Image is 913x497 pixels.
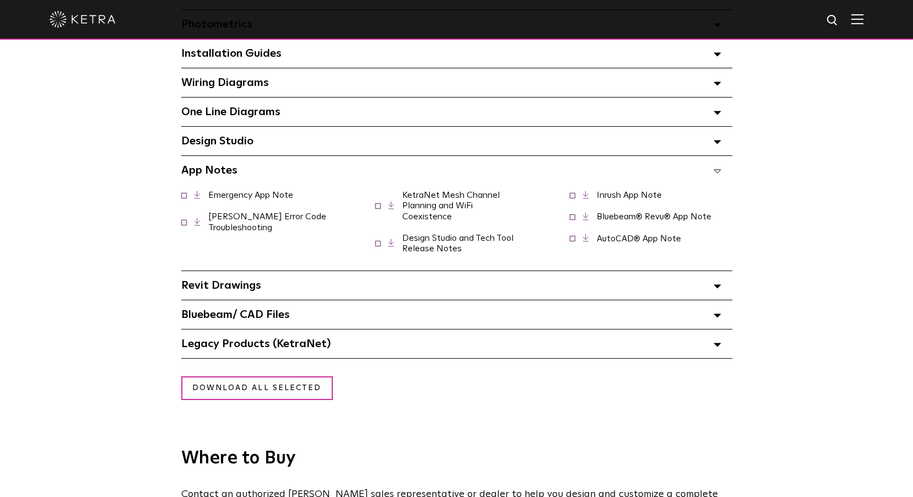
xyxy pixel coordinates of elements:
[208,191,293,199] a: Emergency App Note
[826,14,840,28] img: search icon
[181,309,290,320] span: Bluebeam/ CAD Files
[181,338,331,349] span: Legacy Products (KetraNet)
[208,212,326,231] a: [PERSON_NAME] Error Code Troubleshooting
[402,234,514,253] a: Design Studio and Tech Tool Release Notes
[597,191,662,199] a: Inrush App Note
[181,136,253,147] span: Design Studio
[597,212,711,221] a: Bluebeam® Revu® App Note
[181,77,269,88] span: Wiring Diagrams
[181,376,333,400] a: Download all selected
[181,450,732,467] h3: Where to Buy
[181,165,237,176] span: App Notes
[402,191,500,220] a: KetraNet Mesh Channel Planning and WiFi Coexistence
[181,106,280,117] span: One Line Diagrams
[181,280,261,291] span: Revit Drawings
[851,14,863,24] img: Hamburger%20Nav.svg
[50,11,116,28] img: ketra-logo-2019-white
[597,234,681,243] a: AutoCAD® App Note
[181,48,282,59] span: Installation Guides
